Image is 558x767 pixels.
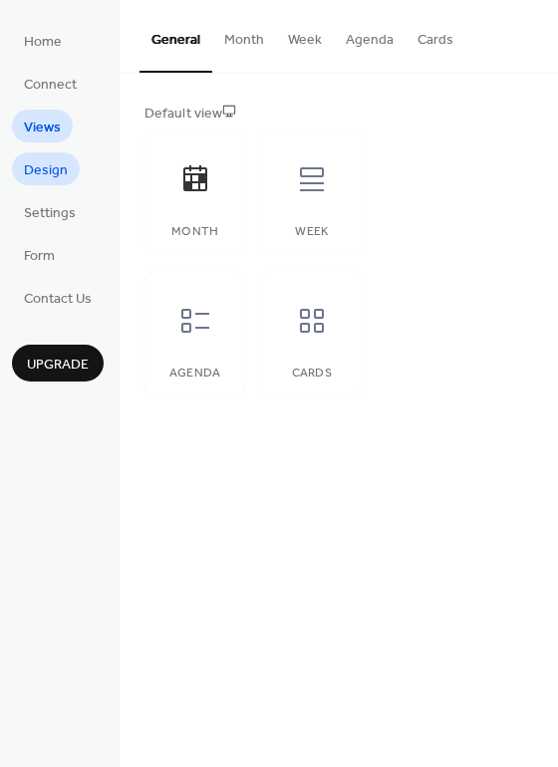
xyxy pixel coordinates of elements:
button: Upgrade [12,345,104,382]
a: Home [12,24,74,57]
span: Connect [24,75,77,96]
span: Settings [24,203,76,224]
a: Connect [12,67,89,100]
a: Views [12,110,73,142]
span: Home [24,32,62,53]
div: Default view [144,104,529,125]
div: Week [281,225,342,239]
a: Settings [12,195,88,228]
span: Upgrade [27,355,89,376]
span: Design [24,160,68,181]
a: Form [12,238,67,271]
a: Design [12,152,80,185]
div: Month [164,225,225,239]
span: Views [24,118,61,138]
span: Form [24,246,55,267]
span: Contact Us [24,289,92,310]
div: Agenda [164,367,225,381]
a: Contact Us [12,281,104,314]
div: Cards [281,367,342,381]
